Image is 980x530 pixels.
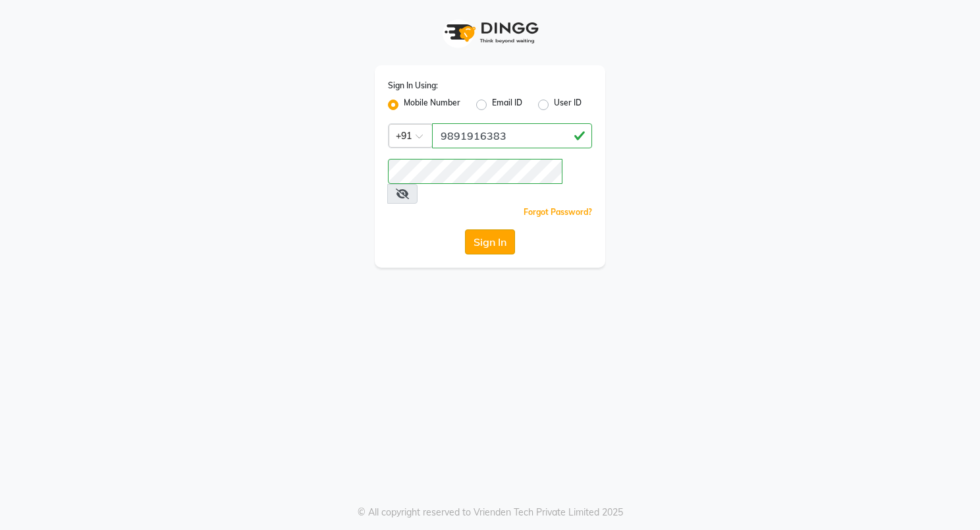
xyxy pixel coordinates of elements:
[388,80,438,92] label: Sign In Using:
[524,207,592,217] a: Forgot Password?
[465,229,515,254] button: Sign In
[404,97,460,113] label: Mobile Number
[437,13,543,52] img: logo1.svg
[492,97,522,113] label: Email ID
[554,97,582,113] label: User ID
[432,123,592,148] input: Username
[388,159,562,184] input: Username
